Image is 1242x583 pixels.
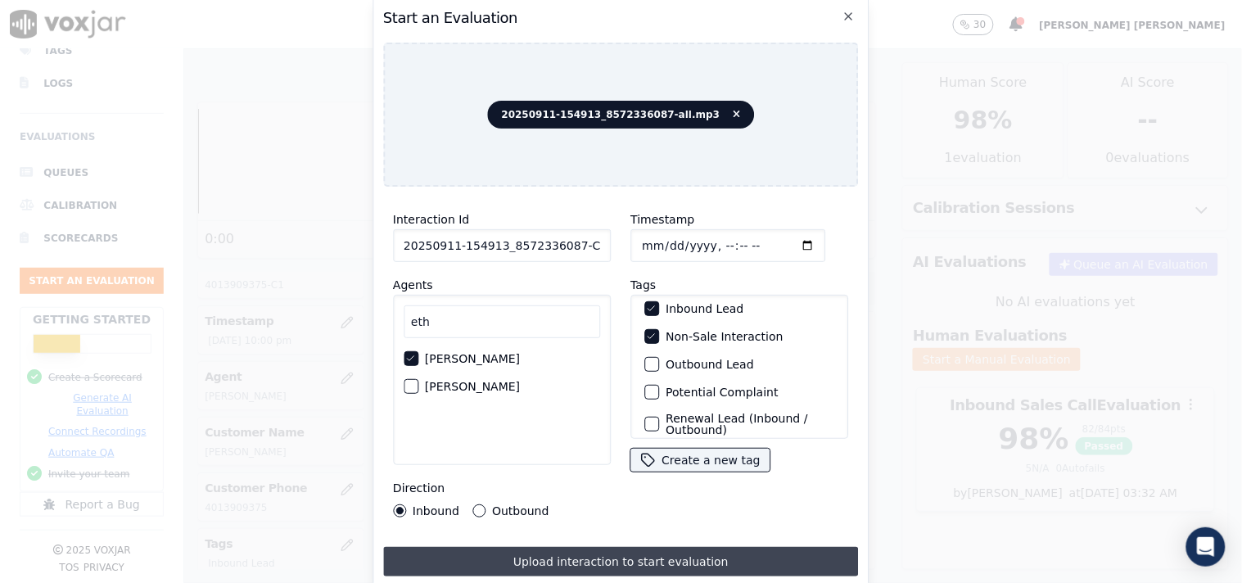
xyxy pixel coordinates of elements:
[666,359,754,370] label: Outbound Lead
[425,353,520,364] label: [PERSON_NAME]
[630,278,656,291] label: Tags
[666,303,743,314] label: Inbound Lead
[488,101,755,129] span: 20250911-154913_8572336087-all.mp3
[630,213,694,226] label: Timestamp
[630,449,770,472] button: Create a new tag
[404,305,600,338] input: Search Agents...
[393,278,433,291] label: Agents
[393,213,469,226] label: Interaction Id
[383,547,859,576] button: Upload interaction to start evaluation
[666,413,834,436] label: Renewal Lead (Inbound / Outbound)
[425,381,520,392] label: [PERSON_NAME]
[492,505,549,517] label: Outbound
[413,505,459,517] label: Inbound
[666,386,778,398] label: Potential Complaint
[666,331,783,342] label: Non-Sale Interaction
[393,481,445,495] label: Direction
[383,7,859,29] h2: Start an Evaluation
[393,229,611,262] input: reference id, file name, etc
[1186,527,1226,567] div: Open Intercom Messenger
